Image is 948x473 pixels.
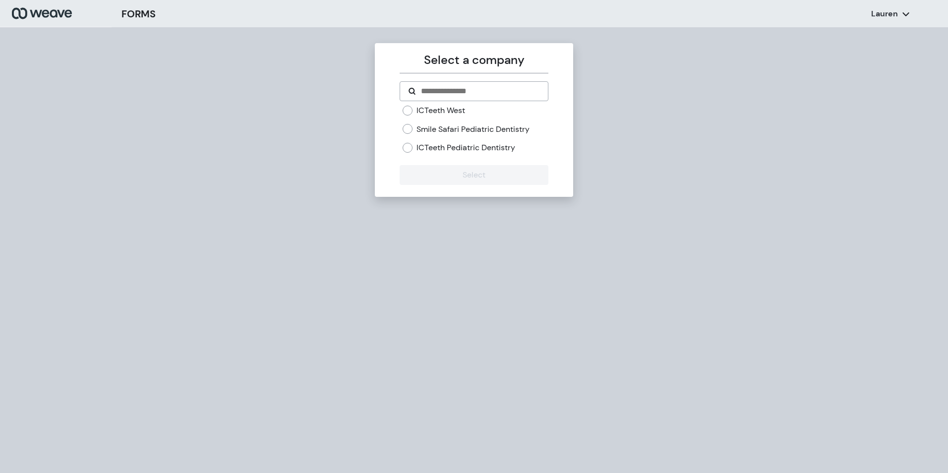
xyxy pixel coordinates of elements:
[121,6,156,21] h3: FORMS
[416,105,465,116] label: ICTeeth West
[416,124,530,135] label: Smile Safari Pediatric Dentistry
[416,142,515,153] label: ICTeeth Pediatric Dentistry
[400,165,548,185] button: Select
[420,85,539,97] input: Search
[400,51,548,69] p: Select a company
[871,8,898,19] p: Lauren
